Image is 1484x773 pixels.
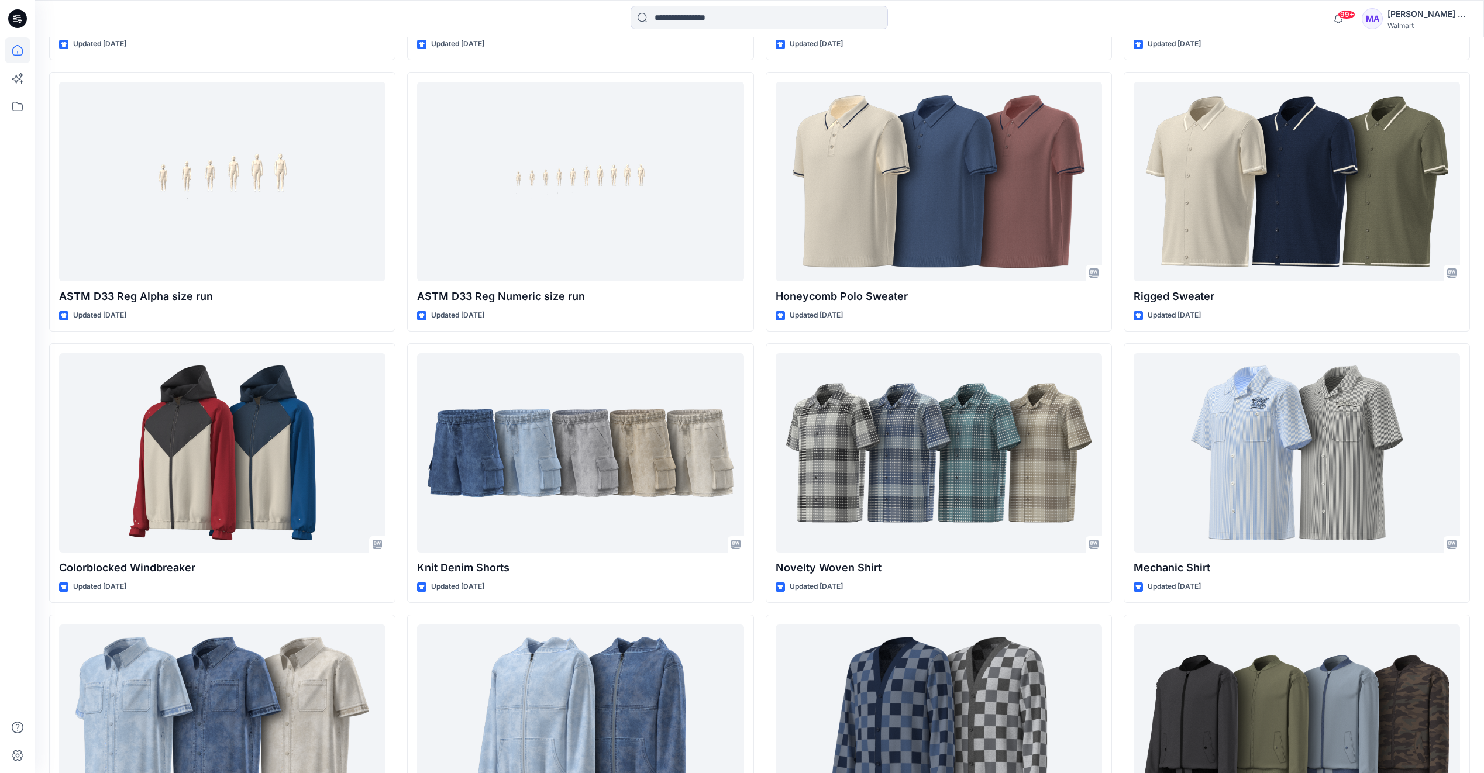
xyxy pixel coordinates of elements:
[790,581,843,593] p: Updated [DATE]
[417,288,743,305] p: ASTM D33 Reg Numeric size run
[59,560,385,576] p: Colorblocked Windbreaker
[59,288,385,305] p: ASTM D33 Reg Alpha size run
[417,82,743,281] a: ASTM D33 Reg Numeric size run
[790,38,843,50] p: Updated [DATE]
[1148,38,1201,50] p: Updated [DATE]
[1362,8,1383,29] div: MA
[417,560,743,576] p: Knit Denim Shorts
[59,82,385,281] a: ASTM D33 Reg Alpha size run
[776,288,1102,305] p: Honeycomb Polo Sweater
[431,309,484,322] p: Updated [DATE]
[1134,82,1460,281] a: Rigged Sweater
[1134,560,1460,576] p: Mechanic Shirt
[417,353,743,553] a: Knit Denim Shorts
[1134,288,1460,305] p: Rigged Sweater
[1387,21,1469,30] div: Walmart
[73,581,126,593] p: Updated [DATE]
[1338,10,1355,19] span: 99+
[1134,353,1460,553] a: Mechanic Shirt
[73,309,126,322] p: Updated [DATE]
[776,560,1102,576] p: Novelty Woven Shirt
[776,353,1102,553] a: Novelty Woven Shirt
[73,38,126,50] p: Updated [DATE]
[1148,309,1201,322] p: Updated [DATE]
[776,82,1102,281] a: Honeycomb Polo Sweater
[1148,581,1201,593] p: Updated [DATE]
[790,309,843,322] p: Updated [DATE]
[431,581,484,593] p: Updated [DATE]
[1387,7,1469,21] div: [PERSON_NAME] Au-[PERSON_NAME]
[431,38,484,50] p: Updated [DATE]
[59,353,385,553] a: Colorblocked Windbreaker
